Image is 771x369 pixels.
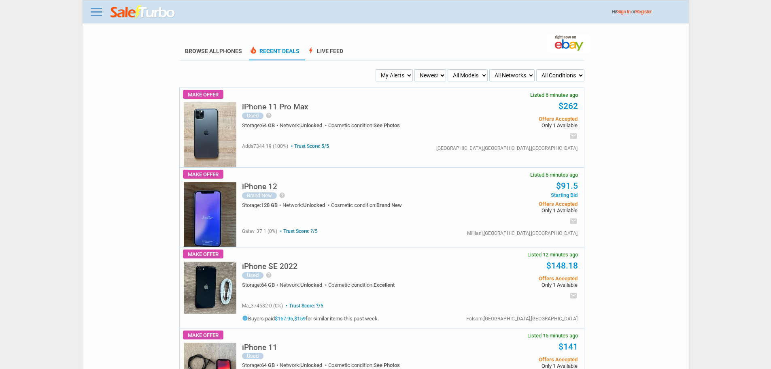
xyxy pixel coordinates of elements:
[242,264,297,270] a: iPhone SE 2022
[219,48,242,54] span: Phones
[455,123,577,128] span: Only 1 Available
[631,9,652,15] span: or
[307,48,343,60] a: boltLive Feed
[374,362,400,368] span: See Photos
[265,272,272,278] i: help
[242,272,263,279] div: Used
[183,250,223,258] span: Make Offer
[569,292,578,300] i: email
[303,202,325,208] span: Unlocked
[436,146,578,151] div: [GEOGRAPHIC_DATA],[GEOGRAPHIC_DATA],[GEOGRAPHIC_DATA]
[242,262,297,270] h5: iPhone SE 2022
[265,112,272,119] i: help
[284,303,323,309] span: Trust Score: ?/5
[300,362,322,368] span: Unlocked
[455,192,577,198] span: Starting Bid
[546,261,578,271] a: $148.18
[328,123,400,128] div: Cosmetic condition:
[242,353,263,359] div: Used
[282,203,331,208] div: Network:
[527,252,578,257] span: Listed 12 minutes ago
[280,363,328,368] div: Network:
[184,262,236,314] img: s-l225.jpg
[280,123,328,128] div: Network:
[374,282,395,288] span: Excellent
[455,208,577,213] span: Only 1 Available
[242,113,263,119] div: Used
[527,333,578,338] span: Listed 15 minutes ago
[307,46,315,54] span: bolt
[249,46,257,54] span: local_fire_department
[559,101,578,111] a: $262
[569,217,578,225] i: email
[261,122,275,128] span: 64 GB
[455,276,577,281] span: Offers Accepted
[455,116,577,122] span: Offers Accepted
[559,342,578,352] a: $141
[242,103,308,111] h5: iPhone 11 Pro Max
[294,316,306,322] a: $159
[455,363,577,369] span: Only 1 Available
[328,363,400,368] div: Cosmetic condition:
[242,123,280,128] div: Storage:
[261,362,275,368] span: 64 GB
[242,183,277,190] h5: iPhone 12
[183,90,223,99] span: Make Offer
[242,143,288,149] span: adds7344 19 (100%)
[183,331,223,339] span: Make Offer
[261,202,278,208] span: 128 GB
[556,181,578,191] a: $91.5
[569,132,578,140] i: email
[300,282,322,288] span: Unlocked
[242,315,379,321] h5: Buyers paid , for similar items this past week.
[374,122,400,128] span: See Photos
[612,9,617,15] span: Hi!
[635,9,652,15] a: Register
[110,5,176,20] img: saleturbo.com - Online Deals and Discount Coupons
[467,231,578,236] div: Mililani,[GEOGRAPHIC_DATA],[GEOGRAPHIC_DATA]
[242,345,277,351] a: iPhone 11
[242,228,277,234] span: galav_37 1 (0%)
[242,363,280,368] div: Storage:
[242,315,248,321] i: info
[242,282,280,288] div: Storage:
[530,92,578,98] span: Listed 6 minutes ago
[455,357,577,362] span: Offers Accepted
[183,170,223,179] span: Make Offer
[530,172,578,177] span: Listed 6 minutes ago
[331,203,402,208] div: Cosmetic condition:
[249,48,299,60] a: local_fire_departmentRecent Deals
[289,143,329,149] span: Trust Score: 5/5
[617,9,631,15] a: Sign In
[279,192,285,198] i: help
[455,282,577,288] span: Only 1 Available
[242,303,283,309] span: ma_374582 0 (0%)
[278,228,318,234] span: Trust Score: ?/5
[242,203,282,208] div: Storage:
[242,184,277,190] a: iPhone 12
[242,105,308,111] a: iPhone 11 Pro Max
[261,282,275,288] span: 64 GB
[328,282,395,288] div: Cosmetic condition:
[300,122,322,128] span: Unlocked
[376,202,402,208] span: Brand New
[185,48,242,54] a: Browse AllPhones
[455,201,577,207] span: Offers Accepted
[184,182,236,247] img: s-l225.jpg
[242,343,277,351] h5: iPhone 11
[275,316,293,322] a: $167.95
[242,192,277,199] div: Brand New
[184,102,236,167] img: s-l225.jpg
[466,316,578,321] div: Folsom,[GEOGRAPHIC_DATA],[GEOGRAPHIC_DATA]
[280,282,328,288] div: Network:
